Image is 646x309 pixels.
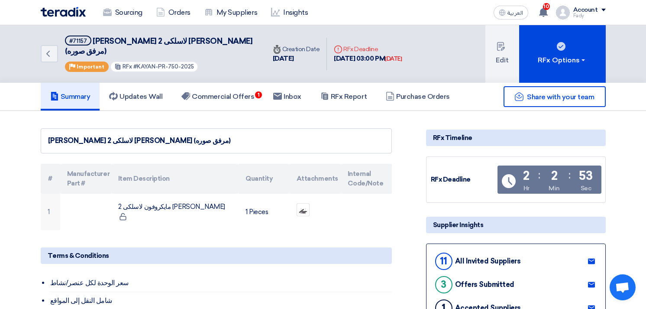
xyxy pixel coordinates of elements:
[386,92,450,101] h5: Purchase Orders
[96,3,149,22] a: Sourcing
[519,25,606,83] button: RFx Options
[255,91,262,98] span: 1
[172,83,264,111] a: Commercial Offers1
[579,170,592,182] div: 53
[41,194,60,230] td: 1
[538,55,587,65] div: RFx Options
[273,92,301,101] h5: Inbox
[48,136,384,146] div: [PERSON_NAME] لاسلكى 2 [PERSON_NAME] (مرفق صوره)
[100,83,172,111] a: Updates Wall
[573,13,606,18] div: Fady
[385,55,402,63] div: [DATE]
[264,3,315,22] a: Insights
[197,3,264,22] a: My Suppliers
[494,6,528,20] button: العربية
[527,93,594,101] span: Share with your team
[69,38,87,44] div: #71157
[273,54,320,64] div: [DATE]
[290,164,341,194] th: Attachments
[320,92,367,101] h5: RFx Report
[431,175,496,185] div: RFx Deadline
[435,253,452,270] div: 11
[49,274,392,292] li: سعر الوحدة لكل عنصر/نشاط
[149,3,197,22] a: Orders
[581,184,591,193] div: Sec
[50,92,90,101] h5: Summary
[573,7,598,14] div: Account
[507,10,523,16] span: العربية
[334,45,402,54] div: RFx Deadline
[65,36,253,56] span: [PERSON_NAME] لاسلكى 2 [PERSON_NAME] (مرفق صوره)
[376,83,459,111] a: Purchase Orders
[543,3,550,10] span: 10
[435,276,452,293] div: 3
[485,25,519,83] button: Edit
[41,164,60,194] th: #
[568,167,571,183] div: :
[551,170,558,182] div: 2
[556,6,570,20] img: profile_test.png
[426,130,606,146] div: RFx Timeline
[341,164,392,194] th: Internal Code/Note
[549,184,560,193] div: Min
[273,45,320,54] div: Creation Date
[65,36,255,57] h5: توريد مايكروفون لاسلكى 2 هاند ماركو شور (مرفق صوره)
[455,257,521,265] div: All Invited Suppliers
[523,170,530,182] div: 2
[41,7,86,17] img: Teradix logo
[41,83,100,111] a: Summary
[297,204,309,215] img: Microphone_1756122937474.png
[455,280,514,289] div: Offers Submitted
[109,92,162,101] h5: Updates Wall
[133,63,194,70] span: #KAYAN-PR-750-2025
[111,194,239,230] td: مايكروفون لاسلكى 2 [PERSON_NAME]
[77,64,104,70] span: Important
[264,83,311,111] a: Inbox
[311,83,376,111] a: RFx Report
[426,217,606,233] div: Supplier Insights
[239,194,290,230] td: 1 Pieces
[48,251,109,260] span: Terms & Conditions
[538,167,540,183] div: :
[334,54,402,64] div: [DATE] 03:00 PM
[610,274,636,300] a: Open chat
[60,164,111,194] th: Manufacturer Part #
[181,92,254,101] h5: Commercial Offers
[123,63,132,70] span: RFx
[111,164,239,194] th: Item Description
[523,184,530,193] div: Hr
[239,164,290,194] th: Quantity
